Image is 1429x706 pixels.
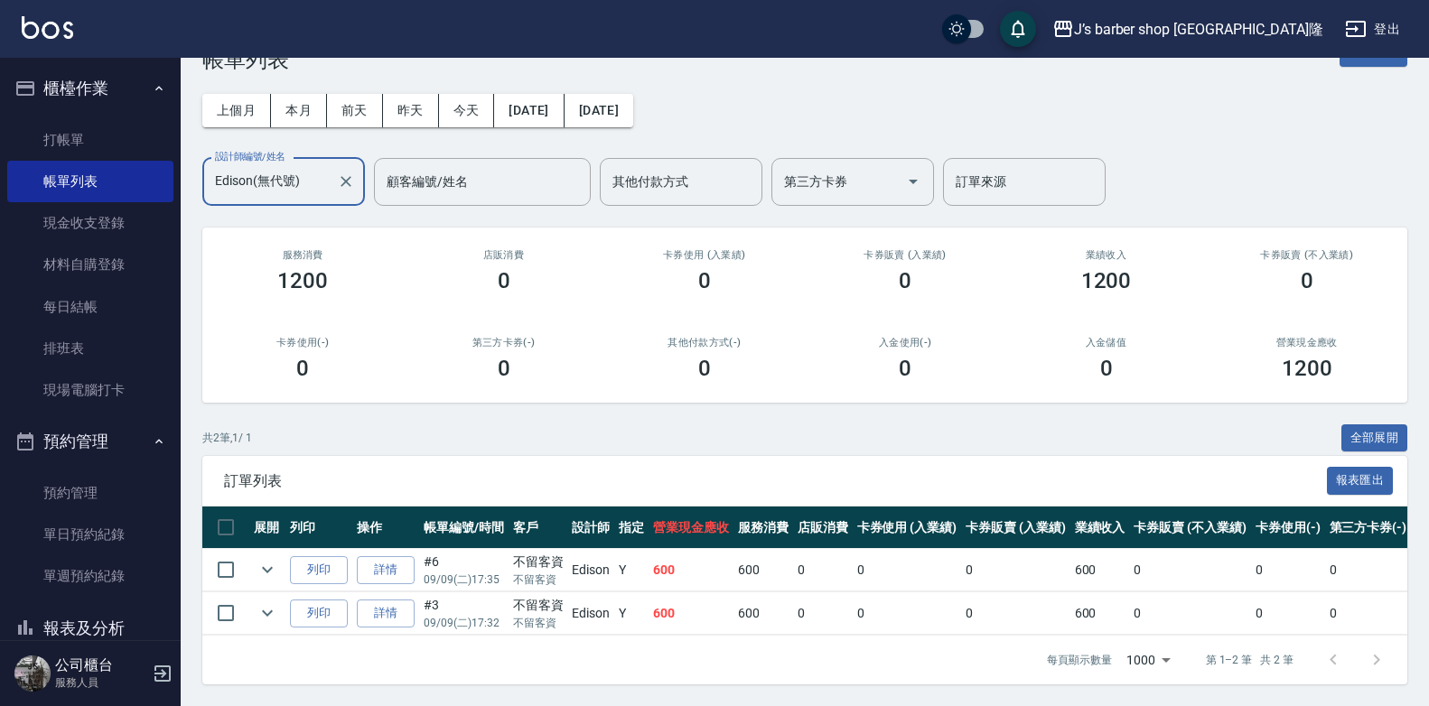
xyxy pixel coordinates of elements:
[7,605,173,652] button: 報表及分析
[1327,471,1394,488] a: 報表匯出
[271,94,327,127] button: 本月
[357,599,415,627] a: 詳情
[424,571,504,588] p: 09/09 (二) 17:35
[1228,337,1386,348] h2: 營業現金應收
[1047,652,1112,668] p: 每頁顯示數量
[7,472,173,514] a: 預約管理
[649,549,733,591] td: 600
[649,506,733,549] th: 營業現金應收
[899,268,911,293] h3: 0
[7,286,173,328] a: 每日結帳
[698,356,711,381] h3: 0
[565,94,633,127] button: [DATE]
[1070,592,1130,635] td: 600
[614,549,649,591] td: Y
[498,356,510,381] h3: 0
[961,592,1070,635] td: 0
[626,249,783,261] h2: 卡券使用 (入業績)
[7,418,173,465] button: 預約管理
[419,549,509,591] td: #6
[1251,549,1325,591] td: 0
[7,119,173,161] a: 打帳單
[224,337,381,348] h2: 卡券使用(-)
[626,337,783,348] h2: 其他付款方式(-)
[277,268,328,293] h3: 1200
[357,556,415,584] a: 詳情
[1129,592,1250,635] td: 0
[1081,268,1132,293] h3: 1200
[1129,549,1250,591] td: 0
[1074,18,1323,41] div: J’s barber shop [GEOGRAPHIC_DATA]隆
[899,356,911,381] h3: 0
[827,249,984,261] h2: 卡券販賣 (入業績)
[1251,592,1325,635] td: 0
[7,369,173,411] a: 現場電腦打卡
[224,249,381,261] h3: 服務消費
[567,592,614,635] td: Edison
[1228,249,1386,261] h2: 卡券販賣 (不入業績)
[853,549,962,591] td: 0
[649,592,733,635] td: 600
[513,553,564,571] div: 不留客資
[1119,636,1177,684] div: 1000
[425,337,582,348] h2: 第三方卡券(-)
[22,16,73,39] img: Logo
[7,202,173,244] a: 現金收支登錄
[439,94,495,127] button: 今天
[1027,337,1184,348] h2: 入金儲值
[202,430,252,446] p: 共 2 筆, 1 / 1
[424,615,504,631] p: 09/09 (二) 17:32
[494,94,564,127] button: [DATE]
[1000,11,1036,47] button: save
[567,506,614,549] th: 設計師
[698,268,711,293] h3: 0
[614,592,649,635] td: Y
[249,506,285,549] th: 展開
[419,506,509,549] th: 帳單編號/時間
[1129,506,1250,549] th: 卡券販賣 (不入業績)
[1045,11,1331,48] button: J’s barber shop [GEOGRAPHIC_DATA]隆
[793,549,853,591] td: 0
[1327,467,1394,495] button: 報表匯出
[7,244,173,285] a: 材料自購登錄
[1325,592,1412,635] td: 0
[733,506,793,549] th: 服務消費
[254,599,281,627] button: expand row
[793,592,853,635] td: 0
[614,506,649,549] th: 指定
[1325,506,1412,549] th: 第三方卡券(-)
[55,656,147,674] h5: 公司櫃台
[383,94,439,127] button: 昨天
[7,65,173,112] button: 櫃檯作業
[899,167,928,196] button: Open
[513,596,564,615] div: 不留客資
[1251,506,1325,549] th: 卡券使用(-)
[827,337,984,348] h2: 入金使用(-)
[425,249,582,261] h2: 店販消費
[14,655,51,692] img: Person
[498,268,510,293] h3: 0
[327,94,383,127] button: 前天
[285,506,352,549] th: 列印
[1325,549,1412,591] td: 0
[202,47,289,72] h3: 帳單列表
[290,599,348,627] button: 列印
[1027,249,1184,261] h2: 業績收入
[733,592,793,635] td: 600
[333,169,359,194] button: Clear
[352,506,419,549] th: 操作
[733,549,793,591] td: 600
[793,506,853,549] th: 店販消費
[55,674,147,691] p: 服務人員
[296,356,309,381] h3: 0
[7,514,173,555] a: 單日預約紀錄
[1301,268,1313,293] h3: 0
[224,472,1327,490] span: 訂單列表
[961,506,1070,549] th: 卡券販賣 (入業績)
[1206,652,1294,668] p: 第 1–2 筆 共 2 筆
[513,571,564,588] p: 不留客資
[961,549,1070,591] td: 0
[1070,506,1130,549] th: 業績收入
[202,94,271,127] button: 上個月
[1100,356,1113,381] h3: 0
